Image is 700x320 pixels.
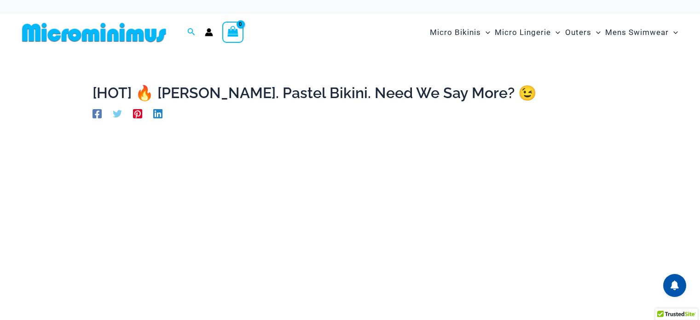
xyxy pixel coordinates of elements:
a: Micro BikinisMenu ToggleMenu Toggle [428,18,492,47]
span: Menu Toggle [481,21,490,44]
a: Pinterest [133,108,142,118]
nav: Site Navigation [426,17,682,48]
span: Outers [565,21,591,44]
a: Micro LingerieMenu ToggleMenu Toggle [492,18,562,47]
a: Search icon link [187,27,196,38]
span: Micro Bikinis [430,21,481,44]
a: Twitter [113,108,122,118]
span: Menu Toggle [591,21,601,44]
a: Facebook [93,108,102,118]
span: Mens Swimwear [605,21,669,44]
span: Micro Lingerie [495,21,551,44]
a: Linkedin [153,108,162,118]
span: Menu Toggle [551,21,560,44]
h1: [HOT] 🔥 [PERSON_NAME]. Pastel Bikini. Need We Say More? 😉 [93,84,608,102]
span: Menu Toggle [669,21,678,44]
a: View Shopping Cart, empty [222,22,243,43]
img: MM SHOP LOGO FLAT [18,22,170,43]
a: Account icon link [205,28,213,36]
a: Mens SwimwearMenu ToggleMenu Toggle [603,18,680,47]
a: OutersMenu ToggleMenu Toggle [563,18,603,47]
